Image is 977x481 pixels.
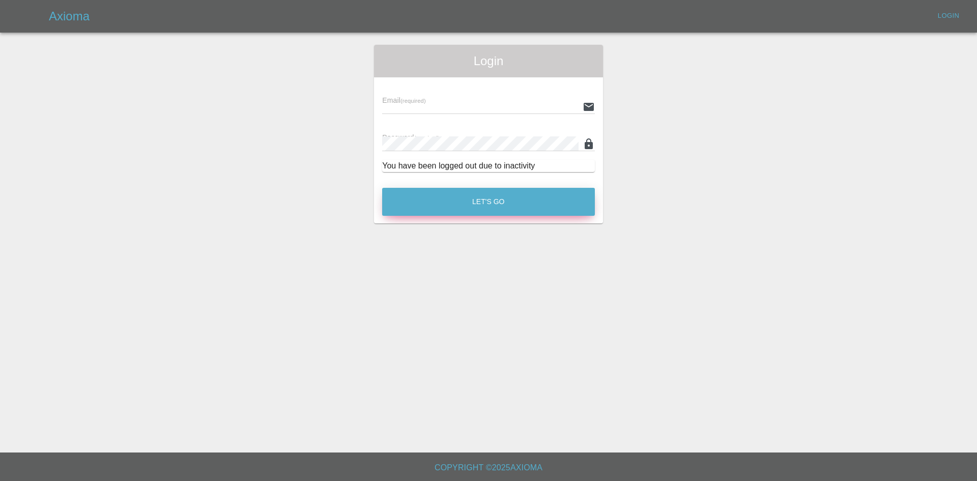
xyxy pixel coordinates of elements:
span: Email [382,96,425,104]
button: Let's Go [382,188,595,216]
div: You have been logged out due to inactivity [382,160,595,172]
small: (required) [414,135,440,141]
small: (required) [400,98,426,104]
h5: Axioma [49,8,90,24]
h6: Copyright © 2025 Axioma [8,461,969,475]
span: Password [382,133,439,142]
span: Login [382,53,595,69]
a: Login [932,8,965,24]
